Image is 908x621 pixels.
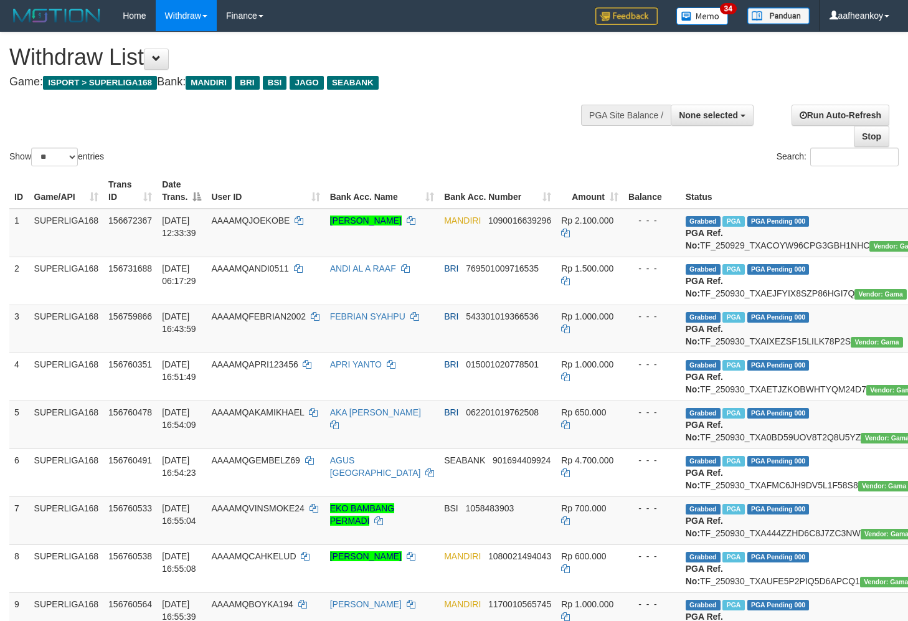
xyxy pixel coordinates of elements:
[686,360,721,371] span: Grabbed
[686,216,721,227] span: Grabbed
[325,173,440,209] th: Bank Acc. Name: activate to sort column ascending
[561,263,613,273] span: Rp 1.500.000
[108,359,152,369] span: 156760351
[686,552,721,562] span: Grabbed
[29,305,104,353] td: SUPERLIGA168
[9,173,29,209] th: ID
[330,551,402,561] a: [PERSON_NAME]
[581,105,671,126] div: PGA Site Balance /
[628,502,676,514] div: - - -
[9,45,593,70] h1: Withdraw List
[561,503,606,513] span: Rp 700.000
[561,455,613,465] span: Rp 4.700.000
[722,216,744,227] span: Marked by aafsengchandara
[686,408,721,419] span: Grabbed
[186,76,232,90] span: MANDIRI
[686,516,723,538] b: PGA Ref. No:
[686,324,723,346] b: PGA Ref. No:
[628,262,676,275] div: - - -
[9,448,29,496] td: 6
[851,337,903,348] span: Vendor URL: https://trx31.1velocity.biz
[466,407,539,417] span: Copy 062201019762508 to clipboard
[466,311,539,321] span: Copy 543301019366536 to clipboard
[686,276,723,298] b: PGA Ref. No:
[686,468,723,490] b: PGA Ref. No:
[9,353,29,401] td: 4
[747,456,810,467] span: PGA Pending
[211,599,293,609] span: AAAAMQBOYKA194
[108,216,152,225] span: 156672367
[556,173,623,209] th: Amount: activate to sort column ascending
[722,600,744,610] span: Marked by aafsengchandara
[722,504,744,514] span: Marked by aafsengchandara
[444,599,481,609] span: MANDIRI
[330,599,402,609] a: [PERSON_NAME]
[108,503,152,513] span: 156760533
[29,353,104,401] td: SUPERLIGA168
[747,552,810,562] span: PGA Pending
[854,289,907,300] span: Vendor URL: https://trx31.1velocity.biz
[211,503,304,513] span: AAAAMQVINSMOKE24
[444,407,458,417] span: BRI
[444,216,481,225] span: MANDIRI
[747,360,810,371] span: PGA Pending
[9,544,29,592] td: 8
[327,76,379,90] span: SEABANK
[29,496,104,544] td: SUPERLIGA168
[9,209,29,257] td: 1
[162,359,196,382] span: [DATE] 16:51:49
[722,456,744,467] span: Marked by aafheankoy
[444,311,458,321] span: BRI
[29,401,104,448] td: SUPERLIGA168
[722,360,744,371] span: Marked by aafheankoy
[628,310,676,323] div: - - -
[722,408,744,419] span: Marked by aafheankoy
[628,550,676,562] div: - - -
[108,263,152,273] span: 156731688
[211,455,300,465] span: AAAAMQGEMBELZ69
[330,503,394,526] a: EKO BAMBANG PERMADI
[444,503,458,513] span: BSI
[235,76,259,90] span: BRI
[628,214,676,227] div: - - -
[488,216,551,225] span: Copy 1090016639296 to clipboard
[671,105,754,126] button: None selected
[488,551,551,561] span: Copy 1080021494043 to clipboard
[9,257,29,305] td: 2
[103,173,157,209] th: Trans ID: activate to sort column ascending
[162,407,196,430] span: [DATE] 16:54:09
[330,407,421,417] a: AKA [PERSON_NAME]
[561,216,613,225] span: Rp 2.100.000
[9,305,29,353] td: 3
[676,7,729,25] img: Button%20Memo.svg
[561,551,606,561] span: Rp 600.000
[43,76,157,90] span: ISPORT > SUPERLIGA168
[466,359,539,369] span: Copy 015001020778501 to clipboard
[747,264,810,275] span: PGA Pending
[162,455,196,478] span: [DATE] 16:54:23
[628,358,676,371] div: - - -
[330,311,405,321] a: FEBRIAN SYAHPU
[686,420,723,442] b: PGA Ref. No:
[488,599,551,609] span: Copy 1170010565745 to clipboard
[29,448,104,496] td: SUPERLIGA168
[9,76,593,88] h4: Game: Bank:
[747,312,810,323] span: PGA Pending
[9,496,29,544] td: 7
[493,455,551,465] span: Copy 901694409924 to clipboard
[623,173,681,209] th: Balance
[747,216,810,227] span: PGA Pending
[686,456,721,467] span: Grabbed
[211,263,289,273] span: AAAAMQANDI0511
[211,551,296,561] span: AAAAMQCAHKELUD
[561,311,613,321] span: Rp 1.000.000
[108,551,152,561] span: 156760538
[162,263,196,286] span: [DATE] 06:17:29
[444,263,458,273] span: BRI
[9,148,104,166] label: Show entries
[466,263,539,273] span: Copy 769501009716535 to clipboard
[157,173,206,209] th: Date Trans.: activate to sort column descending
[628,454,676,467] div: - - -
[330,455,421,478] a: AGUS [GEOGRAPHIC_DATA]
[9,6,104,25] img: MOTION_logo.png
